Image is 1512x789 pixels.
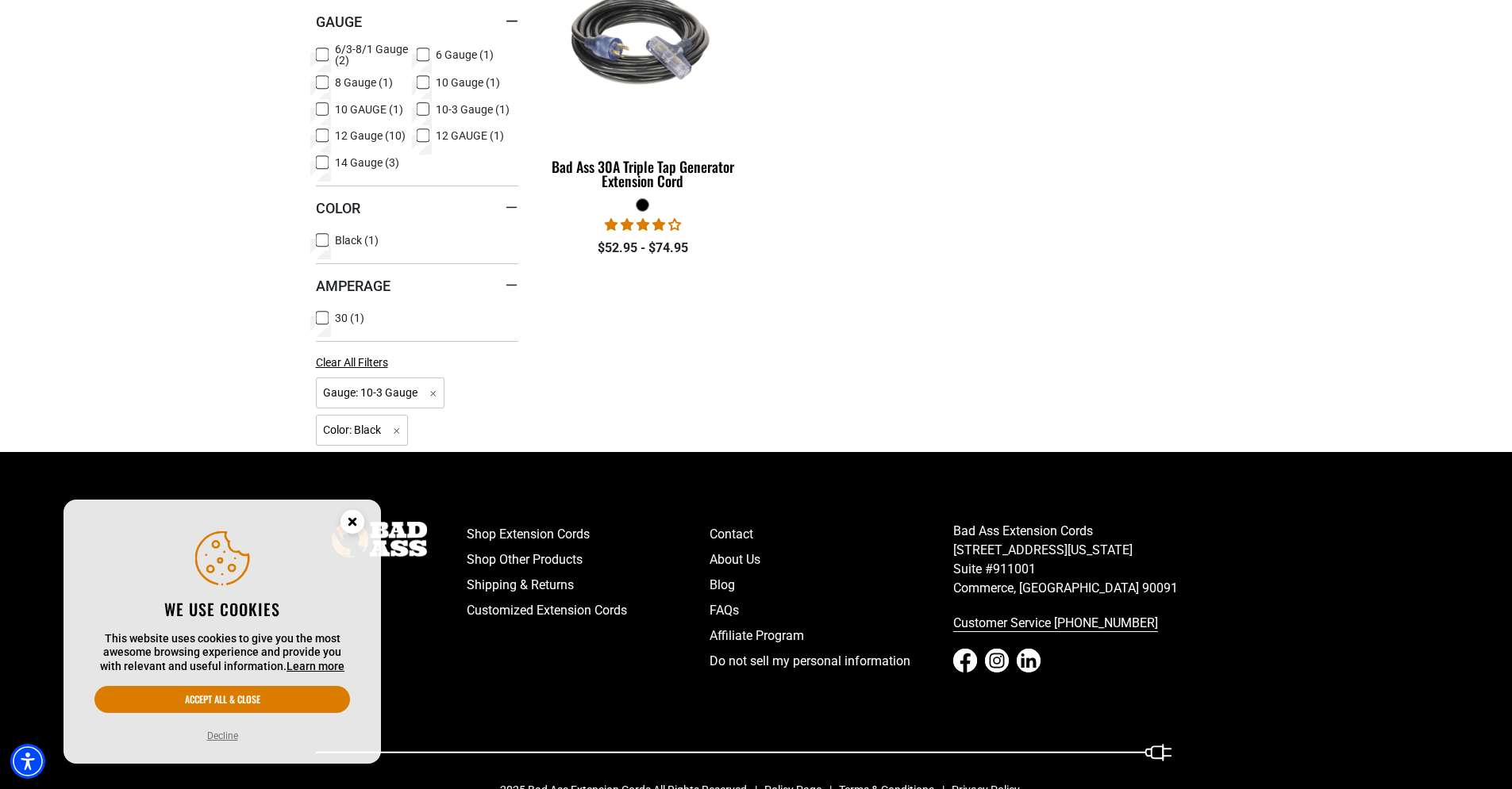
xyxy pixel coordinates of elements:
a: Contact [710,522,953,547]
a: FAQs [710,598,953,623]
summary: Amperage [316,263,518,308]
p: This website uses cookies to give you the most awesome browsing experience and provide you with r... [94,632,350,674]
button: Accept all & close [94,686,350,713]
span: 10-3 Gauge (1) [436,104,510,115]
span: Clear All Filters [316,356,388,369]
span: Amperage [316,277,391,295]
a: Affiliate Program [710,623,953,649]
span: 10 GAUGE (1) [335,104,403,115]
span: 8 Gauge (1) [335,77,393,88]
summary: Color [316,186,518,230]
span: 4.00 stars [605,217,681,232]
span: Color: Black [316,415,409,446]
a: Shop Extension Cords [467,522,710,547]
div: Accessibility Menu [10,744,45,779]
span: Black (1) [335,235,379,246]
a: Customized Extension Cords [467,598,710,623]
a: About Us [710,547,953,573]
a: Color: Black [316,422,409,437]
span: 6/3-8/1 Gauge (2) [335,44,411,66]
a: Gauge: 10-3 Gauge [316,385,445,400]
a: Shop Other Products [467,547,710,573]
a: Facebook - open in a new tab [953,649,977,672]
span: 10 Gauge (1) [436,77,500,88]
span: 14 Gauge (3) [335,157,399,168]
div: Bad Ass 30A Triple Tap Generator Extension Cord [542,159,744,188]
a: Do not sell my personal information [710,649,953,674]
span: 12 GAUGE (1) [436,130,504,141]
a: This website uses cookies to give you the most awesome browsing experience and provide you with r... [287,660,344,672]
a: LinkedIn - open in a new tab [1017,649,1041,672]
h2: We use cookies [94,599,350,619]
div: $52.95 - $74.95 [542,239,744,258]
span: Color [316,199,360,217]
span: 6 Gauge (1) [436,49,494,60]
button: Decline [202,728,243,744]
a: Clear All Filters [316,354,394,371]
span: 30 (1) [335,312,364,324]
a: Shipping & Returns [467,573,710,598]
span: Gauge: 10-3 Gauge [316,377,445,408]
a: call 833-674-1699 [953,611,1197,636]
a: Blog [710,573,953,598]
aside: Cookie Consent [63,500,381,764]
a: Instagram - open in a new tab [985,649,1009,672]
span: Gauge [316,13,362,31]
span: 12 Gauge (10) [335,130,406,141]
p: Bad Ass Extension Cords [STREET_ADDRESS][US_STATE] Suite #911001 Commerce, [GEOGRAPHIC_DATA] 90091 [953,522,1197,598]
button: Close this option [324,500,381,549]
